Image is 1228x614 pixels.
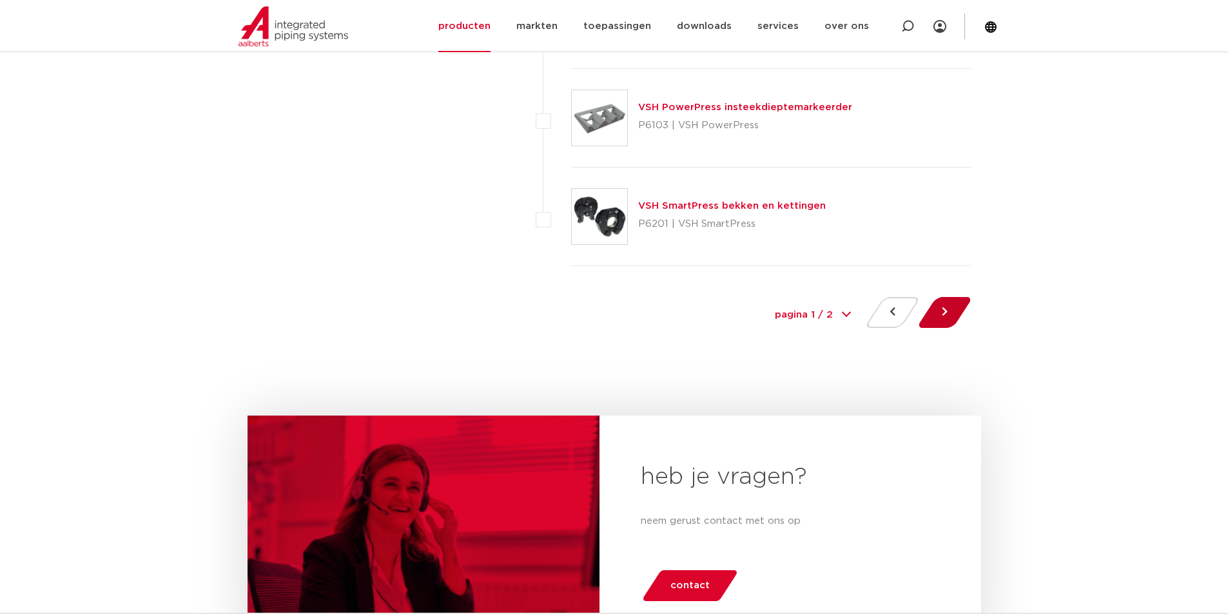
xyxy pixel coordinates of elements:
[641,513,940,529] p: neem gerust contact met ons op
[641,570,739,601] a: contact
[638,214,826,235] p: P6201 | VSH SmartPress
[572,189,627,244] img: Thumbnail for VSH SmartPress bekken en kettingen
[638,102,852,112] a: VSH PowerPress insteekdieptemarkeerder
[638,201,826,211] a: VSH SmartPress bekken en kettingen
[641,462,940,493] h2: heb je vragen?
[670,575,710,596] span: contact
[572,90,627,146] img: Thumbnail for VSH PowerPress insteekdieptemarkeerder
[638,115,852,136] p: P6103 | VSH PowerPress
